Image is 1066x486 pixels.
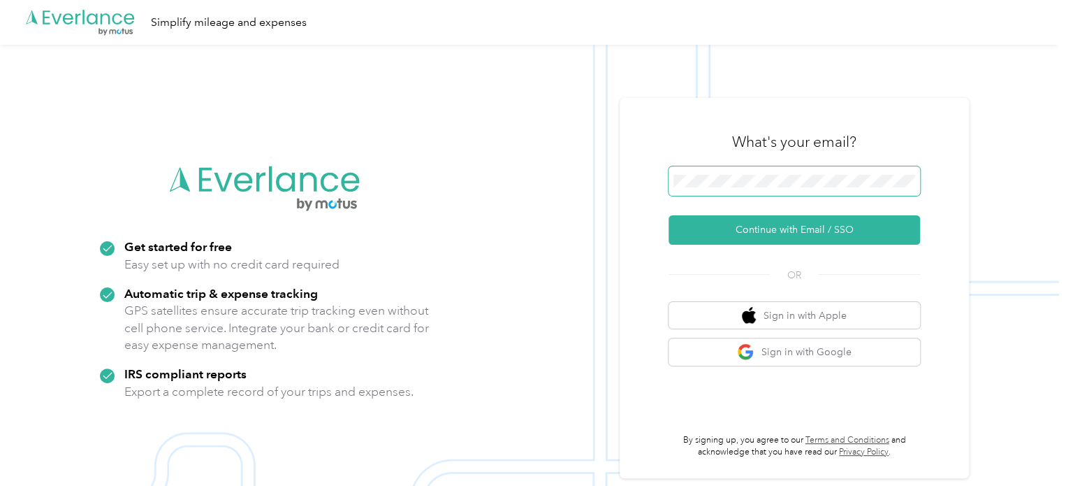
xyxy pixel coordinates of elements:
[737,343,754,361] img: google logo
[124,286,318,301] strong: Automatic trip & expense tracking
[124,239,232,254] strong: Get started for free
[805,435,889,445] a: Terms and Conditions
[124,366,247,381] strong: IRS compliant reports
[124,383,414,401] p: Export a complete record of your trips and expenses.
[124,256,339,273] p: Easy set up with no credit card required
[669,434,920,459] p: By signing up, you agree to our and acknowledge that you have read our .
[669,302,920,329] button: apple logoSign in with Apple
[839,447,889,457] a: Privacy Policy
[669,338,920,366] button: google logoSign in with Google
[124,302,430,354] p: GPS satellites ensure accurate trip tracking even without cell phone service. Integrate your bank...
[669,215,920,245] button: Continue with Email / SSO
[151,14,307,31] div: Simplify mileage and expenses
[732,132,856,152] h3: What's your email?
[742,307,756,324] img: apple logo
[770,268,819,283] span: OR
